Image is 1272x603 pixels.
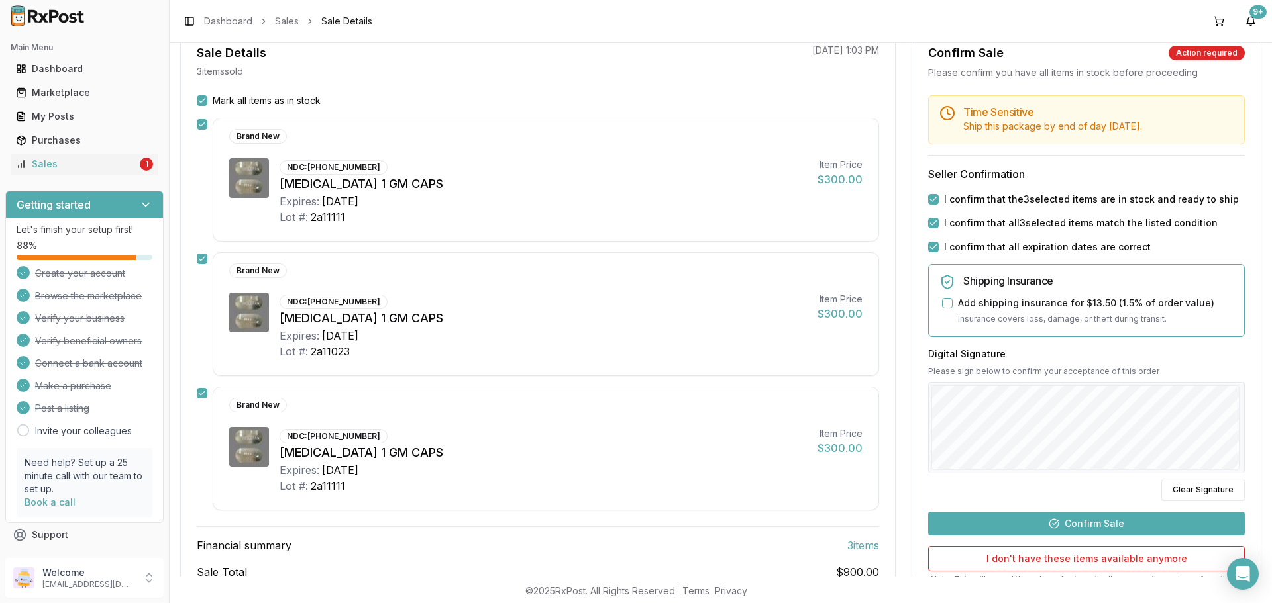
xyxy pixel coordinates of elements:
[818,427,863,440] div: Item Price
[11,128,158,152] a: Purchases
[197,44,266,62] div: Sale Details
[35,357,142,370] span: Connect a bank account
[204,15,252,28] a: Dashboard
[944,193,1239,206] label: I confirm that the 3 selected items are in stock and ready to ship
[17,239,37,252] span: 88 %
[836,564,879,580] span: $900.00
[5,154,164,175] button: Sales1
[16,62,153,75] div: Dashboard
[16,134,153,147] div: Purchases
[229,427,269,467] img: Vascepa 1 GM CAPS
[847,537,879,553] span: 3 item s
[11,57,158,81] a: Dashboard
[311,209,345,225] div: 2a11111
[16,110,153,123] div: My Posts
[25,496,76,508] a: Book a call
[818,171,863,187] div: $300.00
[280,160,388,175] div: NDC: [PHONE_NUMBER]
[229,129,287,144] div: Brand New
[715,585,747,596] a: Privacy
[204,15,372,28] nav: breadcrumb
[42,566,134,579] p: Welcome
[280,209,308,225] div: Lot #:
[944,240,1151,254] label: I confirm that all expiration dates are correct
[322,193,358,209] div: [DATE]
[197,564,247,580] span: Sale Total
[963,107,1234,117] h5: Time Sensitive
[1240,11,1261,32] button: 9+
[280,175,807,193] div: [MEDICAL_DATA] 1 GM CAPS
[1249,5,1267,19] div: 9+
[928,166,1245,182] h3: Seller Confirmation
[682,585,710,596] a: Terms
[280,462,319,478] div: Expires:
[5,82,164,103] button: Marketplace
[311,478,345,494] div: 2a11111
[818,158,863,171] div: Item Price
[275,15,299,28] a: Sales
[928,66,1245,79] div: Please confirm you have all items in stock before proceeding
[322,462,358,478] div: [DATE]
[963,275,1234,286] h5: Shipping Insurance
[11,105,158,128] a: My Posts
[35,402,89,415] span: Post a listing
[818,306,863,322] div: $300.00
[280,193,319,209] div: Expires:
[16,158,137,171] div: Sales
[32,552,77,565] span: Feedback
[5,106,164,127] button: My Posts
[928,348,1245,361] h3: Digital Signature
[1227,558,1259,590] div: Open Intercom Messenger
[229,398,287,412] div: Brand New
[35,289,142,302] span: Browse the marketplace
[928,512,1245,535] button: Confirm Sale
[229,158,269,198] img: Vascepa 1 GM CAPS
[280,309,807,328] div: [MEDICAL_DATA] 1 GM CAPS
[280,443,807,462] div: [MEDICAL_DATA] 1 GM CAPS
[928,546,1245,571] button: I don't have these items available anymore
[229,293,269,332] img: Vascepa 1 GM CAPS
[5,523,164,547] button: Support
[140,158,153,171] div: 1
[958,312,1234,326] p: Insurance covers loss, damage, or theft during transit.
[197,65,243,78] p: 3 item s sold
[42,579,134,590] p: [EMAIL_ADDRESS][DOMAIN_NAME]
[13,567,34,588] img: User avatar
[213,94,321,107] label: Mark all items as in stock
[321,15,372,28] span: Sale Details
[16,86,153,99] div: Marketplace
[35,334,142,348] span: Verify beneficial owners
[280,295,388,309] div: NDC: [PHONE_NUMBER]
[818,293,863,306] div: Item Price
[280,478,308,494] div: Lot #:
[35,379,111,393] span: Make a purchase
[25,456,144,496] p: Need help? Set up a 25 minute call with our team to set up.
[818,440,863,456] div: $300.00
[944,216,1218,230] label: I confirm that all 3 selected items match the listed condition
[35,424,132,438] a: Invite your colleagues
[35,312,125,325] span: Verify your business
[5,58,164,79] button: Dashboard
[229,263,287,278] div: Brand New
[17,223,152,236] p: Let's finish your setup first!
[17,197,91,212] h3: Getting started
[958,297,1214,310] label: Add shipping insurance for $13.50 ( 1.5 % of order value)
[11,152,158,176] a: Sales1
[35,267,125,280] span: Create your account
[812,44,879,57] p: [DATE] 1:03 PM
[280,429,388,443] div: NDC: [PHONE_NUMBER]
[5,5,90,26] img: RxPost Logo
[280,328,319,344] div: Expires:
[11,81,158,105] a: Marketplace
[928,574,1245,595] p: Note: This will cancel the sale and automatically remove these items from the marketplace.
[928,44,1004,62] div: Confirm Sale
[1161,479,1245,501] button: Clear Signature
[197,537,291,553] span: Financial summary
[280,344,308,359] div: Lot #:
[1169,46,1245,60] div: Action required
[963,120,1142,132] span: Ship this package by end of day [DATE] .
[928,366,1245,377] p: Please sign below to confirm your acceptance of this order
[5,130,164,151] button: Purchases
[311,344,350,359] div: 2a11023
[11,42,158,53] h2: Main Menu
